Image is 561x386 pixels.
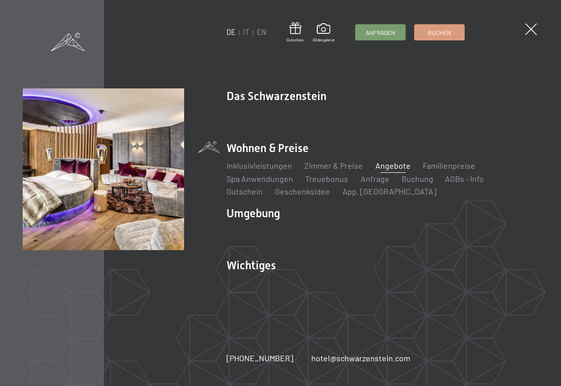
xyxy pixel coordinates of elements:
a: Angebote [375,161,411,170]
a: DE [227,28,236,36]
a: Buchung [402,174,433,183]
a: Gutschein [287,22,304,43]
a: Buchen [415,25,464,40]
a: EN [257,28,267,36]
a: hotel@schwarzenstein.com [311,353,410,364]
span: Anfragen [365,28,395,37]
a: AGBs - Info [445,174,484,183]
a: Bildergalerie [313,23,334,42]
a: Spa Anwendungen [227,174,294,183]
a: Anfrage [361,174,389,183]
span: Bildergalerie [313,37,334,43]
a: Gutschein [227,186,263,196]
a: IT [244,28,250,36]
a: Treuebonus [306,174,349,183]
span: [PHONE_NUMBER] [227,353,294,363]
a: Zimmer & Preise [305,161,363,170]
a: [PHONE_NUMBER] [227,353,294,364]
a: App. [GEOGRAPHIC_DATA] [343,186,436,196]
a: Familienpreise [423,161,475,170]
a: Inklusivleistungen [227,161,293,170]
a: Geschenksidee [275,186,330,196]
span: Buchen [428,28,451,37]
a: Anfragen [355,25,405,40]
span: Gutschein [287,37,304,43]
